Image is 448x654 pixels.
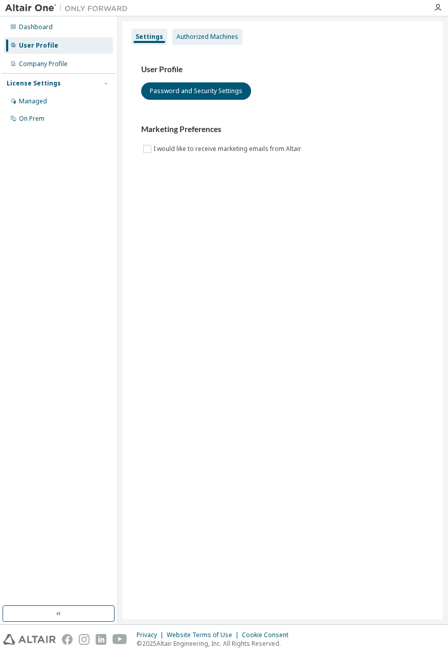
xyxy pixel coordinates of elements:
[137,639,295,648] p: © 2025 Altair Engineering, Inc. All Rights Reserved.
[19,115,44,123] div: On Prem
[141,82,251,100] button: Password and Security Settings
[7,79,61,88] div: License Settings
[79,634,89,645] img: instagram.svg
[137,631,167,639] div: Privacy
[62,634,73,645] img: facebook.svg
[96,634,106,645] img: linkedin.svg
[19,60,68,68] div: Company Profile
[19,97,47,105] div: Managed
[3,634,56,645] img: altair_logo.svg
[153,143,303,155] label: I would like to receive marketing emails from Altair
[176,33,238,41] div: Authorized Machines
[167,631,242,639] div: Website Terms of Use
[242,631,295,639] div: Cookie Consent
[19,23,53,31] div: Dashboard
[141,124,424,135] h3: Marketing Preferences
[5,3,133,13] img: Altair One
[136,33,163,41] div: Settings
[113,634,127,645] img: youtube.svg
[141,64,424,75] h3: User Profile
[19,41,58,50] div: User Profile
